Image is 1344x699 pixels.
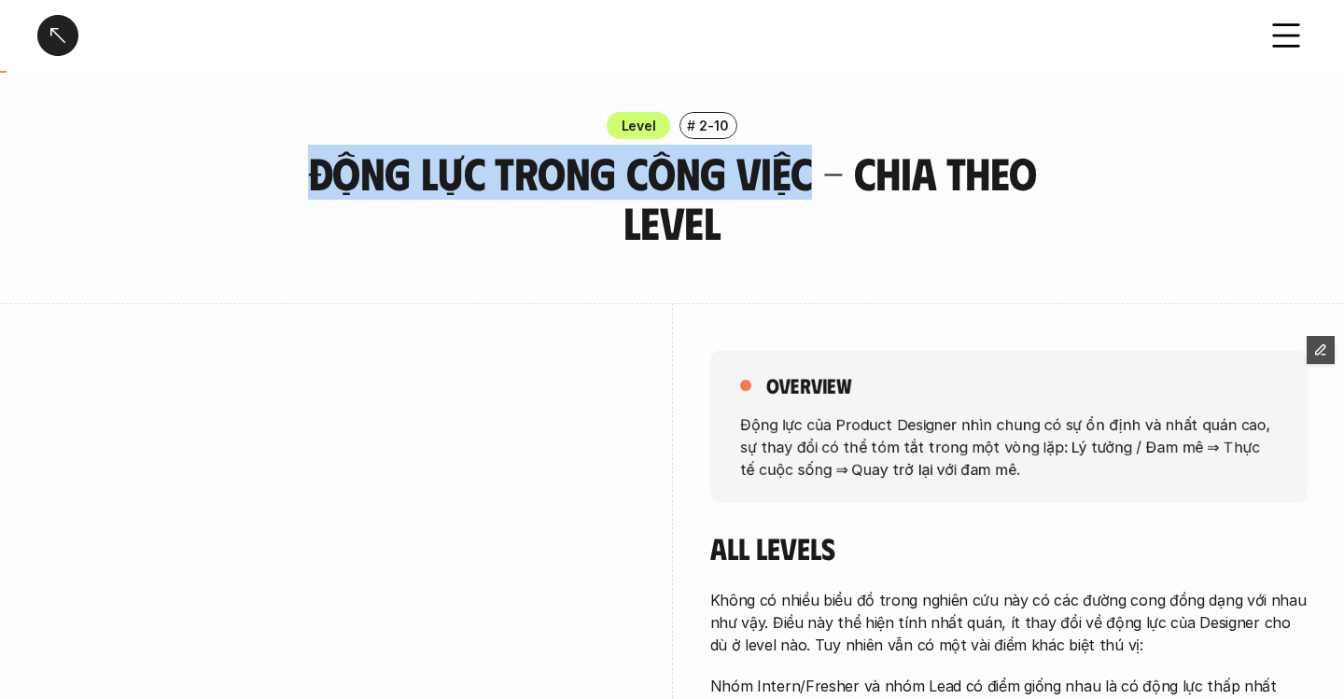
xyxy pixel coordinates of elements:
[740,412,1278,480] p: Động lực của Product Designer nhìn chung có sự ổn định và nhất quán cao, sự thay đổi có thể tóm t...
[622,116,656,135] p: Level
[1307,336,1335,364] button: Edit Framer Content
[766,372,851,398] h5: overview
[699,116,728,135] p: 2-10
[275,148,1069,247] h3: Động lực trong công việc - Chia theo Level
[687,119,695,133] h6: #
[710,530,1308,566] h4: All levels
[710,589,1308,656] p: Không có nhiều biểu đồ trong nghiên cứu này có các đường cong đồng dạng với nhau như vậy. Điều nà...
